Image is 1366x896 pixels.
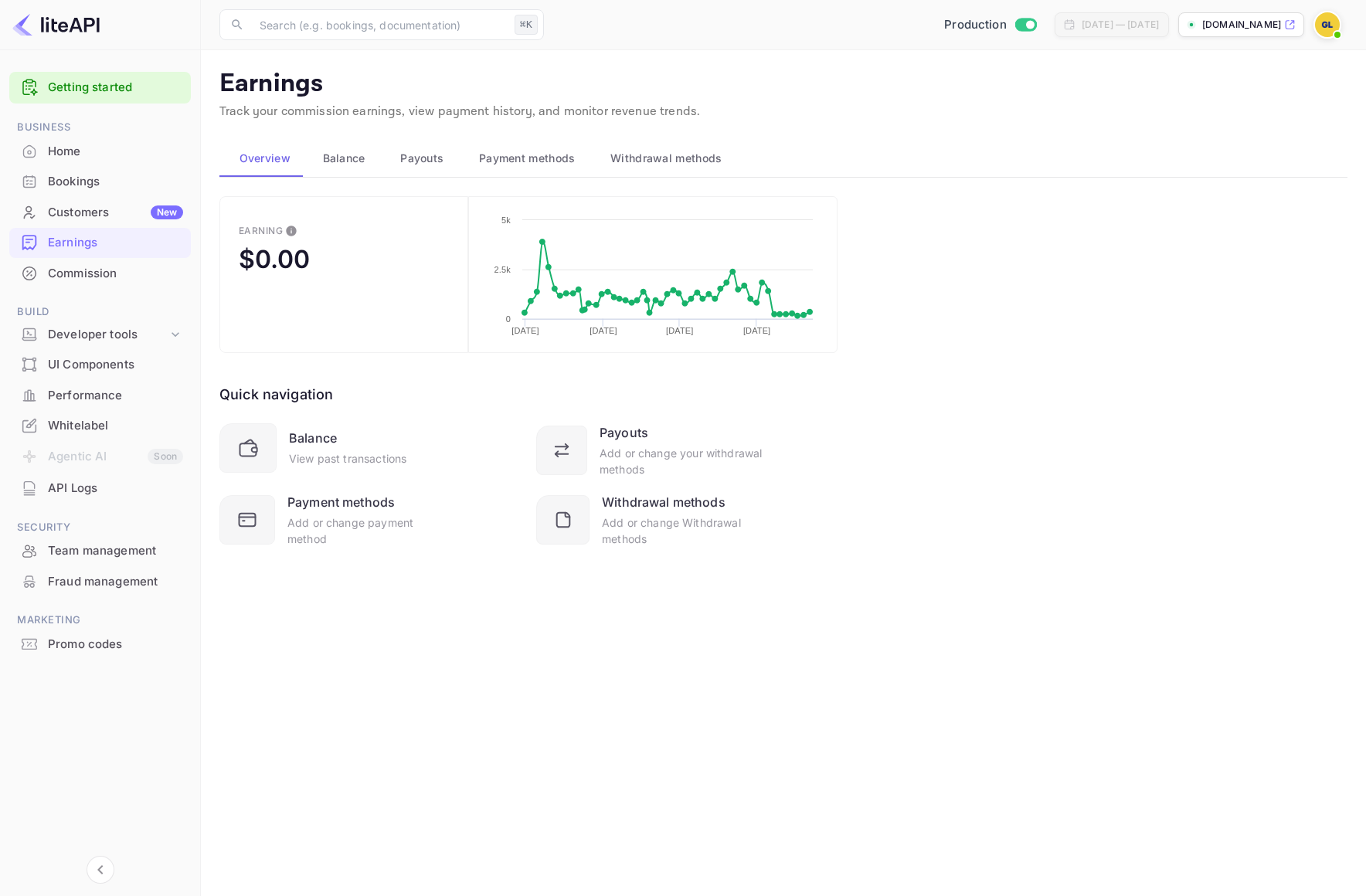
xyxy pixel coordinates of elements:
div: Add or change your withdrawal methods [600,445,763,477]
div: New [151,205,183,219]
a: Whitelabel [9,411,191,440]
div: Customers [48,204,183,222]
div: Promo codes [9,630,191,660]
div: UI Components [9,350,191,380]
span: Balance [323,149,365,168]
button: Collapse navigation [87,856,114,884]
p: [DOMAIN_NAME] [1202,18,1281,32]
div: Balance [289,429,337,447]
div: View past transactions [289,450,406,467]
text: [DATE] [590,326,617,335]
div: Whitelabel [48,417,183,435]
div: Developer tools [48,326,168,344]
p: Earnings [219,69,1347,100]
span: Build [9,304,191,321]
a: CustomersNew [9,198,191,226]
text: 2.5k [494,265,511,274]
div: $0.00 [239,244,310,274]
div: Performance [9,381,191,411]
div: Bookings [9,167,191,197]
span: Withdrawal methods [610,149,722,168]
div: Team management [48,542,183,560]
div: API Logs [9,473,191,504]
img: Guillermo Lantzendorffer [1315,12,1340,37]
a: UI Components [9,350,191,378]
div: Fraud management [48,573,183,591]
a: Team management [9,536,191,565]
div: Getting started [9,72,191,104]
span: Marketing [9,612,191,629]
a: Performance [9,381,191,409]
p: Track your commission earnings, view payment history, and monitor revenue trends. [219,103,1347,121]
div: scrollable auto tabs example [219,140,1347,177]
text: [DATE] [511,326,539,335]
div: Promo codes [48,636,183,653]
div: Quick navigation [219,384,333,405]
div: CustomersNew [9,198,191,228]
div: Developer tools [9,321,191,348]
div: Commission [48,265,183,283]
text: 0 [505,314,510,324]
text: [DATE] [666,326,693,335]
div: Home [48,143,183,161]
div: Earnings [9,228,191,258]
a: Getting started [48,79,183,97]
button: EarningThis is the amount of confirmed commission that will be paid to you on the next scheduled ... [219,196,468,353]
a: Commission [9,259,191,287]
span: Overview [240,149,291,168]
a: Earnings [9,228,191,256]
span: Payment methods [479,149,576,168]
input: Search (e.g. bookings, documentation) [250,9,508,40]
a: Promo codes [9,630,191,658]
div: Fraud management [9,567,191,597]
div: Performance [48,387,183,405]
div: Switch to Sandbox mode [938,16,1042,34]
span: Business [9,119,191,136]
span: Production [944,16,1007,34]
div: Add or change payment method [287,514,447,547]
a: API Logs [9,473,191,502]
span: Security [9,519,191,536]
div: Whitelabel [9,411,191,441]
div: Earnings [48,234,183,252]
div: Withdrawal methods [602,493,725,511]
div: Payouts [600,423,648,442]
div: UI Components [48,356,183,374]
div: Team management [9,536,191,566]
a: Bookings [9,167,191,195]
text: 5k [501,216,511,225]
div: Bookings [48,173,183,191]
a: Home [9,137,191,165]
span: Payouts [400,149,443,168]
div: Commission [9,259,191,289]
div: API Logs [48,480,183,497]
div: Earning [239,225,283,236]
div: Add or change Withdrawal methods [602,514,763,547]
div: ⌘K [515,15,538,35]
img: LiteAPI logo [12,12,100,37]
a: Fraud management [9,567,191,596]
div: Payment methods [287,493,395,511]
button: This is the amount of confirmed commission that will be paid to you on the next scheduled deposit [279,219,304,243]
text: [DATE] [743,326,770,335]
div: [DATE] — [DATE] [1082,18,1159,32]
div: Home [9,137,191,167]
